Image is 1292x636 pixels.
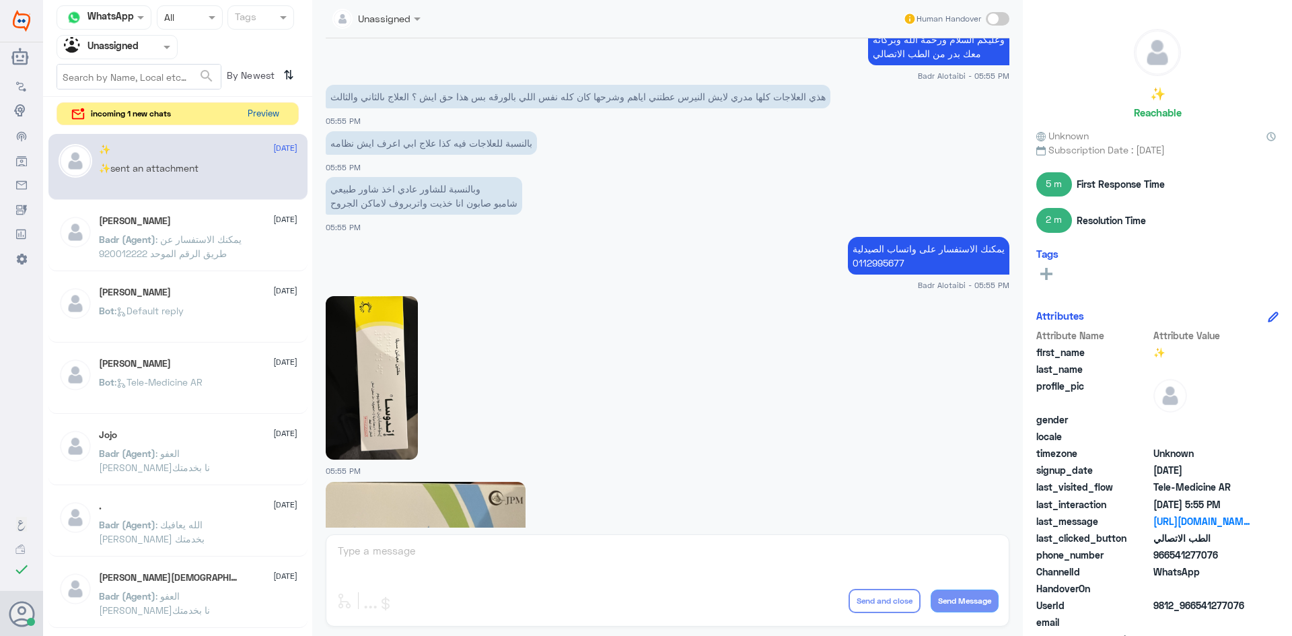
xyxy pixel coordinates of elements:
button: Send and close [849,589,921,613]
span: : Default reply [114,305,184,316]
span: last_name [1036,362,1151,376]
h5: ابو بدر [99,358,171,369]
img: Unassigned.svg [64,37,84,57]
span: [DATE] [273,499,297,511]
img: defaultAdmin.png [59,501,92,534]
img: defaultAdmin.png [1135,30,1180,75]
span: 05:55 PM [326,163,361,172]
span: Tele-Medicine AR [1153,480,1251,494]
span: ✨ [1153,345,1251,359]
p: 15/8/2025, 5:55 PM [326,177,522,215]
button: Preview [242,103,285,125]
span: Badr Alotaibi - 05:55 PM [918,279,1009,291]
div: Tags [233,9,256,27]
i: check [13,561,30,577]
span: Badr (Agent) [99,590,155,602]
span: Attribute Name [1036,328,1151,343]
span: : الله يعافيك [PERSON_NAME] بخدمتك [99,519,205,544]
span: 2 [1153,565,1251,579]
h6: Reachable [1134,106,1182,118]
span: email [1036,615,1151,629]
img: defaultAdmin.png [1153,379,1187,413]
h5: شريف الشافعي [99,572,238,584]
span: 2025-08-15T14:49:26.224Z [1153,463,1251,477]
span: signup_date [1036,463,1151,477]
p: 15/8/2025, 5:55 PM [326,85,830,108]
span: null [1153,615,1251,629]
h5: MUSTAFA ALI [99,215,171,227]
p: 15/8/2025, 5:55 PM [326,131,537,155]
span: : العفو [PERSON_NAME]نا بخدمتك [99,590,210,616]
span: [DATE] [273,142,297,154]
a: [URL][DOMAIN_NAME] [1153,514,1251,528]
span: ✨ [99,162,110,174]
span: Unknown [1153,446,1251,460]
span: Bot [99,376,114,388]
button: search [199,65,215,87]
span: profile_pic [1036,379,1151,410]
span: Badr Alotaibi - 05:55 PM [918,70,1009,81]
img: defaultAdmin.png [59,429,92,463]
button: Avatar [9,601,34,627]
span: 05:55 PM [326,223,361,232]
h5: ✨ [1150,86,1165,102]
span: 5 m [1036,172,1072,197]
span: 2025-08-15T14:55:42.197Z [1153,497,1251,511]
span: ChannelId [1036,565,1151,579]
span: 05:55 PM [326,466,361,475]
span: timezone [1036,446,1151,460]
span: 05:55 PM [326,116,361,125]
span: [DATE] [273,213,297,225]
img: defaultAdmin.png [59,144,92,178]
span: Badr (Agent) [99,448,155,459]
h6: Attributes [1036,310,1084,322]
i: ⇅ [283,64,294,86]
span: Bot [99,305,114,316]
span: null [1153,413,1251,427]
img: 769880928850614.jpg [326,296,418,460]
span: First Response Time [1077,177,1165,191]
input: Search by Name, Local etc… [57,65,221,89]
span: first_name [1036,345,1151,359]
h5: ✨ [99,144,110,155]
span: [DATE] [273,427,297,439]
span: last_clicked_button [1036,531,1151,545]
span: [DATE] [273,570,297,582]
img: Widebot Logo [13,10,30,32]
span: null [1153,581,1251,596]
span: [DATE] [273,285,297,297]
span: By Newest [221,64,278,91]
span: [DATE] [273,356,297,368]
span: : يمكنك الاستفسار عن طريق الرقم الموحد 920012222 [99,234,242,259]
h5: . [99,501,102,512]
img: defaultAdmin.png [59,287,92,320]
span: : Tele-Medicine AR [114,376,203,388]
span: Badr (Agent) [99,519,155,530]
span: : العفو [PERSON_NAME]نا بخدمتك [99,448,210,473]
h5: Jojo [99,429,117,441]
span: last_message [1036,514,1151,528]
h5: Aziz Alrezehi [99,287,171,298]
span: gender [1036,413,1151,427]
img: whatsapp.png [64,7,84,28]
span: Human Handover [917,13,981,25]
img: defaultAdmin.png [59,215,92,249]
p: 15/8/2025, 5:55 PM [848,237,1009,275]
span: 2 m [1036,208,1072,232]
span: الطب الاتصالي [1153,531,1251,545]
span: Subscription Date : [DATE] [1036,143,1279,157]
span: locale [1036,429,1151,444]
span: last_interaction [1036,497,1151,511]
span: search [199,68,215,84]
span: Unknown [1036,129,1089,143]
h6: Tags [1036,248,1058,260]
span: last_visited_flow [1036,480,1151,494]
span: 966541277076 [1153,548,1251,562]
span: null [1153,429,1251,444]
img: defaultAdmin.png [59,572,92,606]
button: Send Message [931,590,999,612]
span: Badr (Agent) [99,234,155,245]
p: 15/8/2025, 5:55 PM [868,28,1009,65]
span: incoming 1 new chats [91,108,171,120]
span: 9812_966541277076 [1153,598,1251,612]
